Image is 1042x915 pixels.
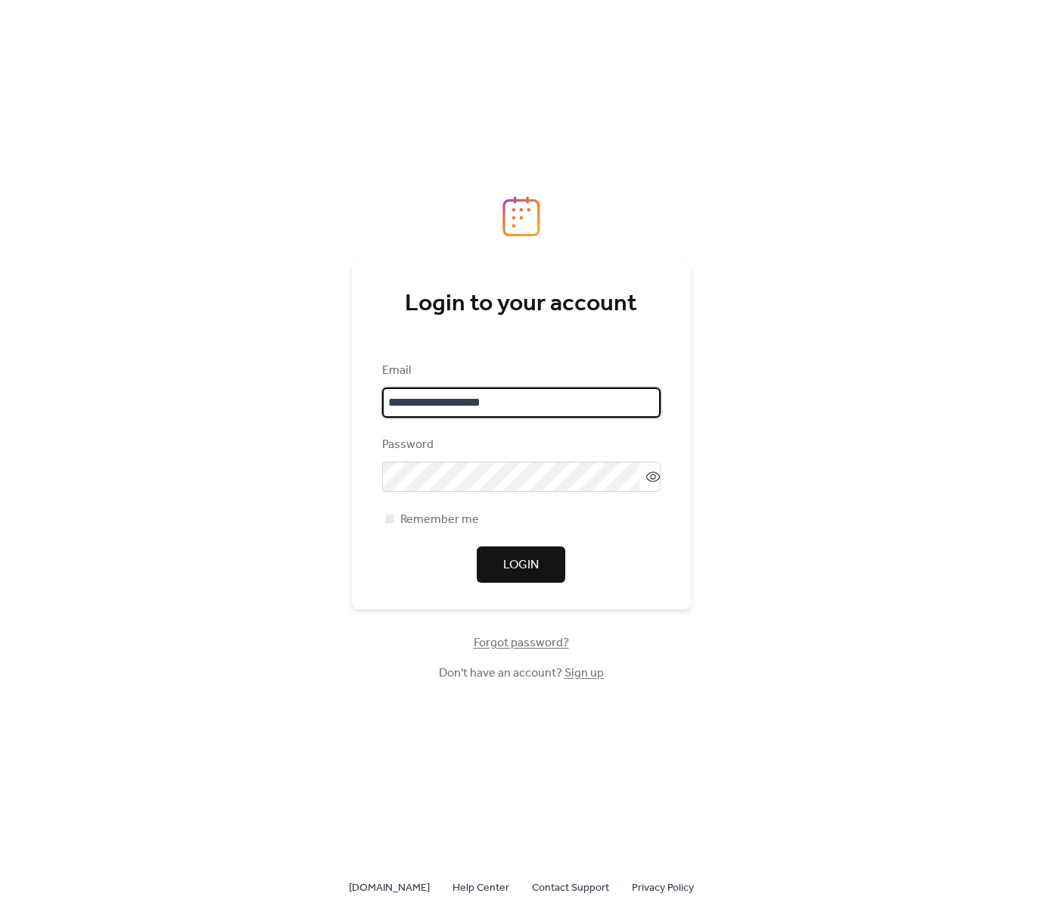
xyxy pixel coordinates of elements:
[453,878,509,897] a: Help Center
[632,878,694,897] a: Privacy Policy
[349,878,430,897] a: [DOMAIN_NAME]
[532,878,609,897] a: Contact Support
[439,664,604,683] span: Don't have an account?
[382,436,658,454] div: Password
[382,362,658,380] div: Email
[532,879,609,898] span: Contact Support
[477,546,565,583] button: Login
[474,639,569,647] a: Forgot password?
[503,556,539,574] span: Login
[565,661,604,685] a: Sign up
[474,634,569,652] span: Forgot password?
[453,879,509,898] span: Help Center
[349,879,430,898] span: [DOMAIN_NAME]
[502,196,540,237] img: logo
[632,879,694,898] span: Privacy Policy
[382,289,661,319] div: Login to your account
[400,511,479,529] span: Remember me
